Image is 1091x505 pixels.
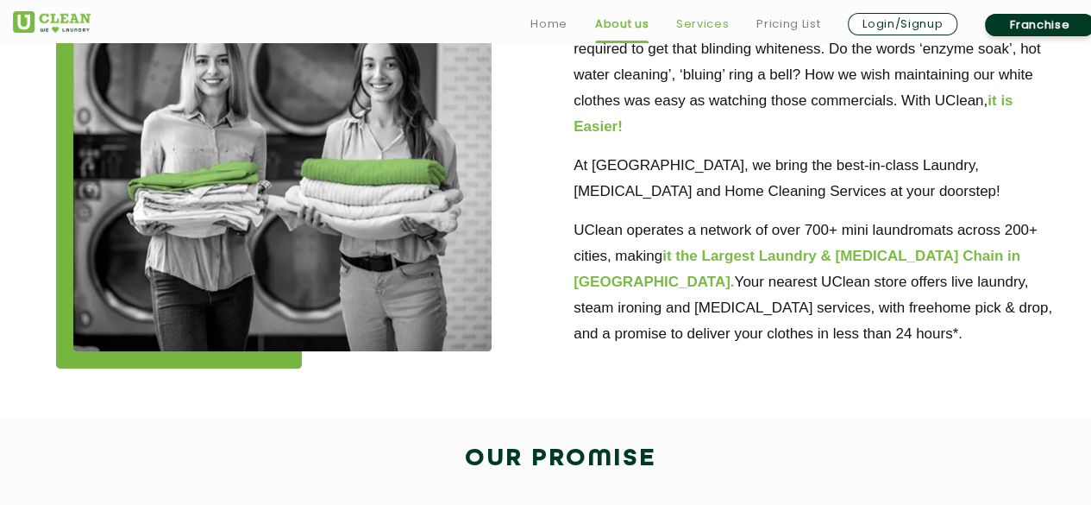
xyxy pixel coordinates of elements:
[13,11,91,33] img: UClean Laundry and Dry Cleaning
[848,13,957,35] a: Login/Signup
[676,14,729,35] a: Services
[574,218,1065,347] p: UClean operates a network of over 700+ mini laundromats across 200+ cities, making Your nearest U...
[574,248,1020,290] b: it the Largest Laundry & [MEDICAL_DATA] Chain in [GEOGRAPHIC_DATA].
[574,153,1065,205] p: At [GEOGRAPHIC_DATA], we bring the best-in-class Laundry, [MEDICAL_DATA] and Home Cleaning Servic...
[756,14,820,35] a: Pricing List
[574,10,1065,140] p: But none of these commercials talked about the hours of hard work required to get that blinding w...
[530,14,567,35] a: Home
[73,18,492,351] img: about_img_11zon.webp
[595,14,649,35] a: About us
